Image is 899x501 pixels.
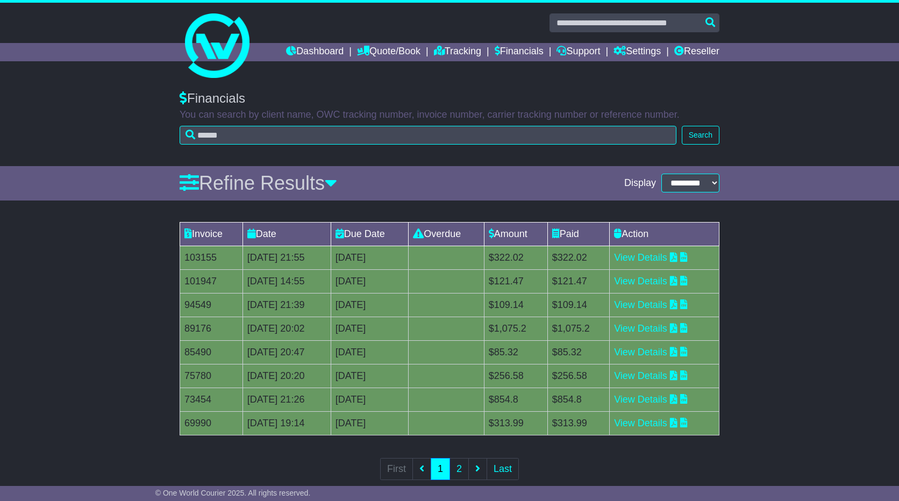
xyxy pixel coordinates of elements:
[449,458,469,480] a: 2
[547,364,609,388] td: $256.58
[624,177,656,189] span: Display
[409,222,484,246] td: Overdue
[331,246,409,269] td: [DATE]
[431,458,450,480] a: 1
[610,222,719,246] td: Action
[331,364,409,388] td: [DATE]
[547,388,609,411] td: $854.8
[180,340,243,364] td: 85490
[180,388,243,411] td: 73454
[614,370,667,381] a: View Details
[331,269,409,293] td: [DATE]
[484,411,547,435] td: $313.99
[614,299,667,310] a: View Details
[180,222,243,246] td: Invoice
[242,340,331,364] td: [DATE] 20:47
[547,317,609,340] td: $1,075.2
[547,340,609,364] td: $85.32
[674,43,719,61] a: Reseller
[155,489,311,497] span: © One World Courier 2025. All rights reserved.
[614,418,667,428] a: View Details
[242,246,331,269] td: [DATE] 21:55
[242,293,331,317] td: [DATE] 21:39
[434,43,481,61] a: Tracking
[484,269,547,293] td: $121.47
[547,269,609,293] td: $121.47
[242,222,331,246] td: Date
[331,388,409,411] td: [DATE]
[331,222,409,246] td: Due Date
[331,317,409,340] td: [DATE]
[242,388,331,411] td: [DATE] 21:26
[484,222,547,246] td: Amount
[180,172,337,194] a: Refine Results
[242,411,331,435] td: [DATE] 19:14
[180,364,243,388] td: 75780
[614,347,667,357] a: View Details
[357,43,420,61] a: Quote/Book
[547,293,609,317] td: $109.14
[613,43,661,61] a: Settings
[331,293,409,317] td: [DATE]
[242,269,331,293] td: [DATE] 14:55
[614,276,667,287] a: View Details
[331,340,409,364] td: [DATE]
[180,411,243,435] td: 69990
[484,246,547,269] td: $322.02
[484,293,547,317] td: $109.14
[484,364,547,388] td: $256.58
[556,43,600,61] a: Support
[614,394,667,405] a: View Details
[180,269,243,293] td: 101947
[495,43,544,61] a: Financials
[180,91,719,106] div: Financials
[487,458,519,480] a: Last
[180,109,719,121] p: You can search by client name, OWC tracking number, invoice number, carrier tracking number or re...
[614,323,667,334] a: View Details
[484,317,547,340] td: $1,075.2
[286,43,344,61] a: Dashboard
[180,317,243,340] td: 89176
[547,411,609,435] td: $313.99
[484,388,547,411] td: $854.8
[614,252,667,263] a: View Details
[242,317,331,340] td: [DATE] 20:02
[242,364,331,388] td: [DATE] 20:20
[484,340,547,364] td: $85.32
[547,246,609,269] td: $322.02
[682,126,719,145] button: Search
[180,293,243,317] td: 94549
[180,246,243,269] td: 103155
[331,411,409,435] td: [DATE]
[547,222,609,246] td: Paid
